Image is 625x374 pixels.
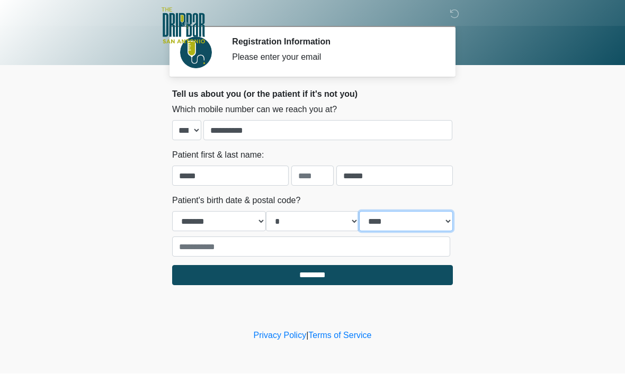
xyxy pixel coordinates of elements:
[172,149,264,162] label: Patient first & last name:
[162,8,205,45] img: The DRIPBaR - San Antonio Fossil Creek Logo
[172,89,453,99] h2: Tell us about you (or the patient if it's not you)
[308,331,371,340] a: Terms of Service
[180,37,212,69] img: Agent Avatar
[172,195,300,207] label: Patient's birth date & postal code?
[306,331,308,340] a: |
[254,331,307,340] a: Privacy Policy
[172,104,337,116] label: Which mobile number can we reach you at?
[232,51,437,64] div: Please enter your email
